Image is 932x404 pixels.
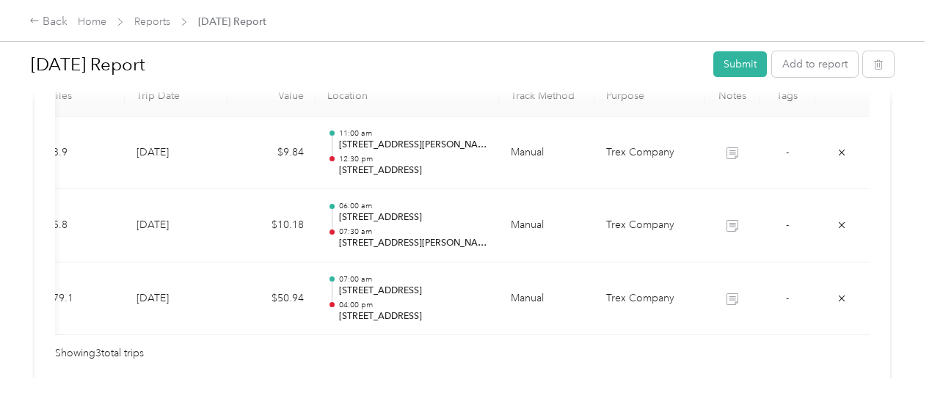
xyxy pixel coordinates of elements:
[594,189,705,262] td: Trex Company
[339,154,487,164] p: 12:30 pm
[594,117,705,190] td: Trex Company
[786,292,789,304] span: -
[339,201,487,211] p: 06:00 am
[125,189,227,262] td: [DATE]
[786,146,789,158] span: -
[339,139,487,152] p: [STREET_ADDRESS][PERSON_NAME]
[31,47,703,82] h1: September 2025 Report
[786,218,789,231] span: -
[227,117,316,190] td: $9.84
[339,300,487,310] p: 04:00 pm
[339,211,487,224] p: [STREET_ADDRESS]
[339,237,487,250] p: [STREET_ADDRESS][PERSON_NAME]
[499,189,594,262] td: Manual
[772,51,858,77] button: Add to report
[339,128,487,139] p: 11:00 am
[499,262,594,336] td: Manual
[134,15,170,28] a: Reports
[35,262,125,336] td: 279.1
[35,117,125,190] td: 53.9
[713,51,767,77] button: Submit
[125,262,227,336] td: [DATE]
[339,164,487,177] p: [STREET_ADDRESS]
[198,14,266,29] span: [DATE] Report
[499,117,594,190] td: Manual
[125,117,227,190] td: [DATE]
[227,262,316,336] td: $50.94
[339,274,487,284] p: 07:00 am
[339,227,487,237] p: 07:30 am
[29,13,68,31] div: Back
[594,262,705,336] td: Trex Company
[339,284,487,298] p: [STREET_ADDRESS]
[227,189,316,262] td: $10.18
[339,310,487,323] p: [STREET_ADDRESS]
[55,345,144,361] span: Showing 3 total trips
[78,15,106,28] a: Home
[35,189,125,262] td: 55.8
[850,322,932,404] iframe: Everlance-gr Chat Button Frame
